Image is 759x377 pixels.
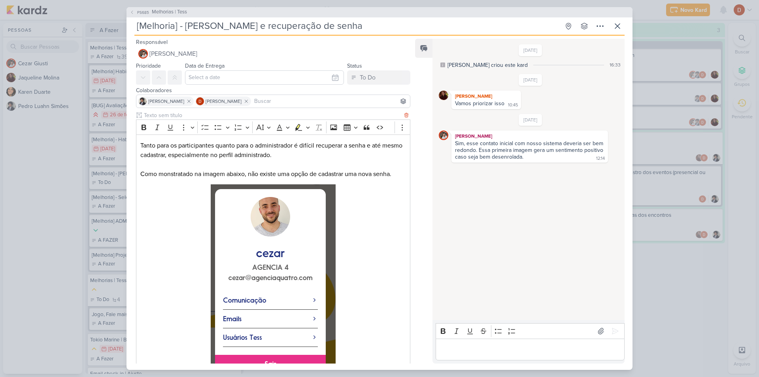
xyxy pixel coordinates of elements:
[140,141,406,160] p: Tanto para os participantes quanto para o administrador é difícil recuperar a senha e até mesmo c...
[360,73,376,82] div: To Do
[185,63,225,69] label: Data de Entrega
[149,49,197,59] span: [PERSON_NAME]
[136,119,410,135] div: Editor toolbar
[610,61,621,68] div: 16:33
[455,100,504,107] div: Vamos priorizar isso
[439,131,448,140] img: Cezar Giusti
[148,98,184,105] span: [PERSON_NAME]
[253,97,408,106] input: Buscar
[140,169,406,179] p: Como monstratado na imagem abaixo, não existe uma opção de cadastrar uma nova senha.
[596,155,605,162] div: 12:14
[142,111,402,119] input: Texto sem título
[136,63,161,69] label: Prioridade
[206,98,242,105] span: [PERSON_NAME]
[185,70,344,85] input: Select a date
[136,47,410,61] button: [PERSON_NAME]
[453,92,519,100] div: [PERSON_NAME]
[455,140,605,160] div: Sim, esse contato inicial com nosso sistema deveria ser bem redondo. Essa primeira imagem gera um...
[134,19,560,33] input: Kard Sem Título
[447,61,528,69] div: [PERSON_NAME] criou este kard
[138,49,148,59] img: Cezar Giusti
[439,91,448,100] img: Jaqueline Molina
[347,70,410,85] button: To Do
[453,132,606,140] div: [PERSON_NAME]
[436,323,625,339] div: Editor toolbar
[196,97,204,105] img: Davi Elias Teixeira
[347,63,362,69] label: Status
[136,86,410,95] div: Colaboradores
[508,102,518,108] div: 10:45
[139,97,147,105] img: Pedro Luahn Simões
[136,39,168,45] label: Responsável
[436,339,625,360] div: Editor editing area: main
